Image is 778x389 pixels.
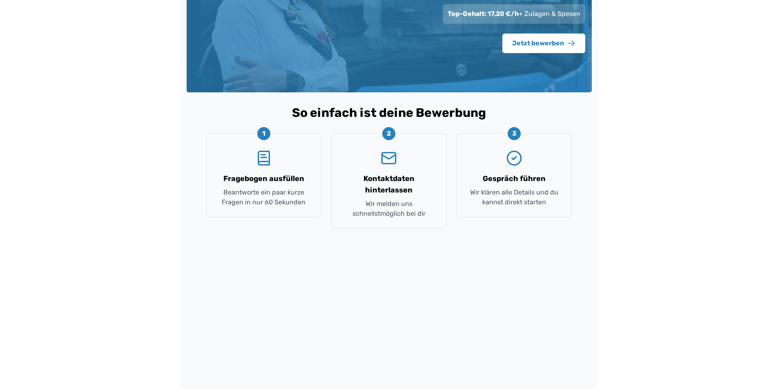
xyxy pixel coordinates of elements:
p: Wir melden uns schnellstmöglich bei dir [341,199,437,219]
button: Jetzt bewerben [502,34,585,53]
h2: So einfach ist deine Bewerbung [193,105,585,120]
div: + Zulagen & Spesen [443,4,585,24]
span: Top-Gehalt: 17,20 €/h [448,10,519,18]
svg: BookText [256,150,272,166]
h3: Gespräch führen [483,173,546,184]
h3: Kontaktdaten hinterlassen [341,173,437,196]
p: Beantworte ein paar kurze Fragen in nur 60 Sekunden [216,188,312,207]
svg: CircleCheck [506,150,522,166]
svg: Mail [381,150,397,166]
div: 2 [382,127,395,140]
h3: Fragebogen ausfüllen [223,173,304,184]
p: Wir klären alle Details und du kannst direkt starten [467,188,562,207]
div: 3 [508,127,521,140]
div: 1 [257,127,270,140]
